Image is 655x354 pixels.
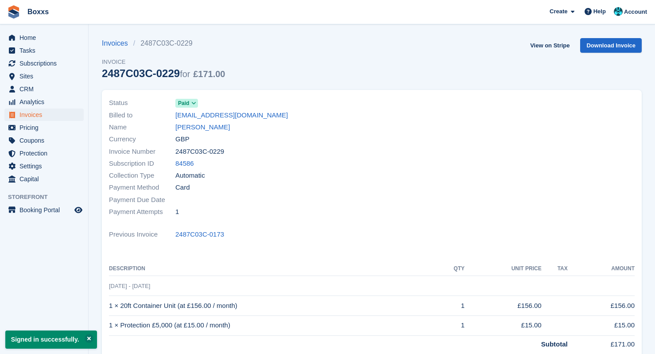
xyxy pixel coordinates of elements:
[193,69,225,79] span: £171.00
[593,7,606,16] span: Help
[175,183,190,193] span: Card
[8,193,88,202] span: Storefront
[4,70,84,82] a: menu
[550,7,567,16] span: Create
[175,147,224,157] span: 2487C03C-0229
[109,283,150,289] span: [DATE] - [DATE]
[4,57,84,70] a: menu
[437,315,465,335] td: 1
[102,58,225,66] span: Invoice
[175,171,205,181] span: Automatic
[175,134,190,144] span: GBP
[465,296,542,316] td: £156.00
[109,159,175,169] span: Subscription ID
[19,160,73,172] span: Settings
[19,57,73,70] span: Subscriptions
[19,31,73,44] span: Home
[102,67,225,79] div: 2487C03C-0229
[175,159,194,169] a: 84586
[175,207,179,217] span: 1
[109,122,175,132] span: Name
[109,262,437,276] th: Description
[178,99,189,107] span: Paid
[541,340,568,348] strong: Subtotal
[73,205,84,215] a: Preview store
[4,173,84,185] a: menu
[175,98,198,108] a: Paid
[109,315,437,335] td: 1 × Protection £5,000 (at £15.00 / month)
[614,7,623,16] img: Graham Buchan
[4,44,84,57] a: menu
[624,8,647,16] span: Account
[527,38,573,53] a: View on Stripe
[5,331,97,349] p: Signed in successfully.
[437,262,465,276] th: QTY
[102,38,225,49] nav: breadcrumbs
[4,31,84,44] a: menu
[19,96,73,108] span: Analytics
[109,171,175,181] span: Collection Type
[568,296,635,316] td: £156.00
[175,230,224,240] a: 2487C03C-0173
[109,183,175,193] span: Payment Method
[4,83,84,95] a: menu
[4,121,84,134] a: menu
[4,134,84,147] a: menu
[465,315,542,335] td: £15.00
[180,69,190,79] span: for
[109,230,175,240] span: Previous Invoice
[19,70,73,82] span: Sites
[4,109,84,121] a: menu
[19,83,73,95] span: CRM
[19,121,73,134] span: Pricing
[19,147,73,159] span: Protection
[109,207,175,217] span: Payment Attempts
[542,262,568,276] th: Tax
[109,134,175,144] span: Currency
[109,195,175,205] span: Payment Due Date
[102,38,133,49] a: Invoices
[109,296,437,316] td: 1 × 20ft Container Unit (at £156.00 / month)
[24,4,52,19] a: Boxxs
[7,5,20,19] img: stora-icon-8386f47178a22dfd0bd8f6a31ec36ba5ce8667c1dd55bd0f319d3a0aa187defe.svg
[175,110,288,121] a: [EMAIL_ADDRESS][DOMAIN_NAME]
[4,160,84,172] a: menu
[109,110,175,121] span: Billed to
[19,134,73,147] span: Coupons
[568,335,635,349] td: £171.00
[4,147,84,159] a: menu
[465,262,542,276] th: Unit Price
[109,147,175,157] span: Invoice Number
[568,315,635,335] td: £15.00
[437,296,465,316] td: 1
[19,204,73,216] span: Booking Portal
[19,173,73,185] span: Capital
[175,122,230,132] a: [PERSON_NAME]
[580,38,642,53] a: Download Invoice
[568,262,635,276] th: Amount
[4,204,84,216] a: menu
[4,96,84,108] a: menu
[19,109,73,121] span: Invoices
[109,98,175,108] span: Status
[19,44,73,57] span: Tasks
